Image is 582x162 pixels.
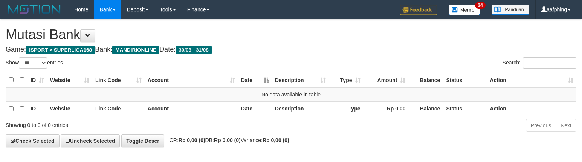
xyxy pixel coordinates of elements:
th: ID: activate to sort column ascending [27,73,47,87]
th: Action [487,101,576,116]
th: Type [329,101,364,116]
label: Show entries [6,57,63,69]
label: Search: [503,57,576,69]
a: Next [556,119,576,132]
th: Link Code [92,101,145,116]
span: CR: DB: Variance: [166,137,289,143]
th: Description [272,101,329,116]
strong: Rp 0,00 (0) [263,137,289,143]
th: Type: activate to sort column ascending [329,73,364,87]
img: MOTION_logo.png [6,4,63,15]
a: Previous [526,119,556,132]
div: Showing 0 to 0 of 0 entries [6,118,237,129]
span: MANDIRIONLINE [112,46,159,54]
img: Feedback.jpg [400,5,437,15]
th: Website [47,101,92,116]
th: Rp 0,00 [364,101,409,116]
th: Status [443,73,487,87]
img: panduan.png [492,5,529,15]
th: Status [443,101,487,116]
a: Uncheck Selected [61,134,120,147]
th: Account [145,101,238,116]
th: Balance [408,73,443,87]
input: Search: [523,57,576,69]
th: Date: activate to sort column descending [238,73,272,87]
th: Amount: activate to sort column ascending [364,73,409,87]
th: Description: activate to sort column ascending [272,73,329,87]
a: Check Selected [6,134,60,147]
span: 34 [475,2,485,9]
span: 30/08 - 31/08 [176,46,212,54]
th: Balance [408,101,443,116]
th: ID [27,101,47,116]
th: Action: activate to sort column ascending [487,73,576,87]
a: Toggle Descr [121,134,164,147]
th: Date [238,101,272,116]
img: Button%20Memo.svg [449,5,480,15]
select: Showentries [19,57,47,69]
td: No data available in table [6,87,576,102]
h4: Game: Bank: Date: [6,46,576,53]
th: Account: activate to sort column ascending [145,73,238,87]
span: ISPORT > SUPERLIGA168 [26,46,95,54]
strong: Rp 0,00 (0) [214,137,241,143]
h1: Mutasi Bank [6,27,576,42]
th: Link Code: activate to sort column ascending [92,73,145,87]
th: Website: activate to sort column ascending [47,73,92,87]
strong: Rp 0,00 (0) [179,137,205,143]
